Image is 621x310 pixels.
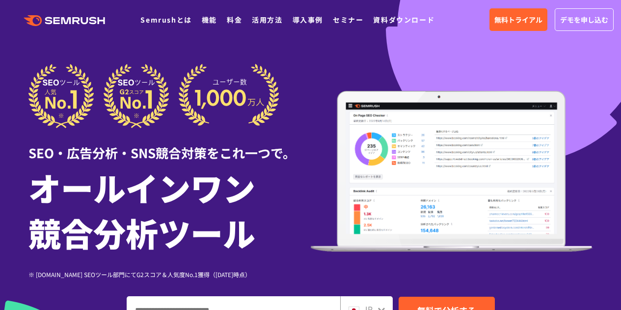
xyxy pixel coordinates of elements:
[28,128,311,162] div: SEO・広告分析・SNS競合対策をこれ一つで。
[333,15,363,25] a: セミナー
[202,15,217,25] a: 機能
[560,14,608,25] span: デモを申し込む
[373,15,434,25] a: 資料ダウンロード
[140,15,191,25] a: Semrushとは
[227,15,242,25] a: 料金
[252,15,282,25] a: 活用方法
[293,15,323,25] a: 導入事例
[28,165,311,255] h1: オールインワン 競合分析ツール
[555,8,614,31] a: デモを申し込む
[489,8,547,31] a: 無料トライアル
[494,14,542,25] span: 無料トライアル
[28,270,311,279] div: ※ [DOMAIN_NAME] SEOツール部門にてG2スコア＆人気度No.1獲得（[DATE]時点）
